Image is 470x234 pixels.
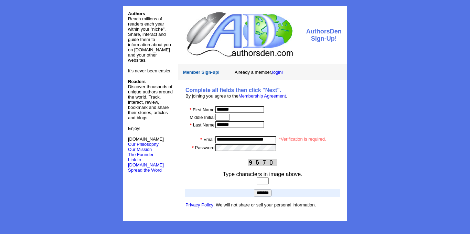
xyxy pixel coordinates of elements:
b: Complete all fields then click "Next". [185,87,281,93]
font: Enjoy! [128,126,140,131]
a: Link to [DOMAIN_NAME] [128,157,164,167]
font: *Verification is required. [279,136,326,142]
a: login! [272,70,283,75]
font: Member Sign-up! [183,70,220,75]
font: : We will not share or sell your personal information. [185,202,316,207]
b: Readers [128,79,146,84]
font: Reach millions of readers each year within your "niche". Share, interact and guide them to inform... [128,16,171,63]
font: By joining you agree to the . [185,93,287,99]
a: Privacy Policy [185,202,213,207]
font: Authors [128,11,145,16]
a: Our Mission [128,147,152,152]
img: This Is CAPTCHA Image [248,159,277,166]
font: Discover thousands of unique authors around the world. Track, interact, review, bookmark and shar... [128,79,173,120]
a: Spread the Word [128,167,162,173]
font: Already a member, [235,70,283,75]
font: It's never been easier. [128,68,172,73]
a: Membership Agreement [238,93,286,99]
img: logo.jpg [185,11,294,58]
font: [DOMAIN_NAME] [128,136,164,147]
font: Last Name [193,122,215,128]
a: Our Philosophy [128,142,159,147]
font: Middle Initial [190,115,214,120]
a: The Founder [128,152,153,157]
font: Type characters in image above. [223,171,302,177]
font: First Name [193,107,215,112]
font: Password [195,145,214,150]
font: Email [203,137,215,142]
font: AuthorsDen Sign-Up! [306,28,342,42]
